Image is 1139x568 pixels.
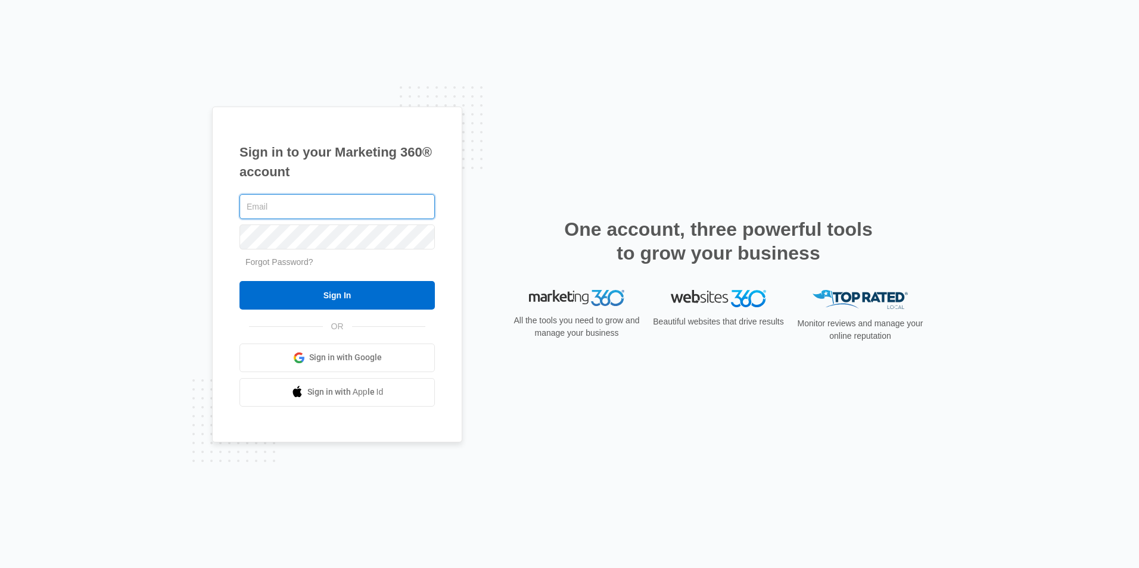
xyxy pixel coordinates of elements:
h1: Sign in to your Marketing 360® account [239,142,435,182]
p: Beautiful websites that drive results [652,316,785,328]
img: Marketing 360 [529,290,624,307]
span: Sign in with Apple Id [307,386,384,398]
p: All the tools you need to grow and manage your business [510,314,643,339]
img: Top Rated Local [813,290,908,310]
input: Sign In [239,281,435,310]
h2: One account, three powerful tools to grow your business [561,217,876,265]
span: OR [323,320,352,333]
a: Forgot Password? [245,257,313,267]
input: Email [239,194,435,219]
a: Sign in with Apple Id [239,378,435,407]
p: Monitor reviews and manage your online reputation [793,317,927,342]
span: Sign in with Google [309,351,382,364]
a: Sign in with Google [239,344,435,372]
img: Websites 360 [671,290,766,307]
